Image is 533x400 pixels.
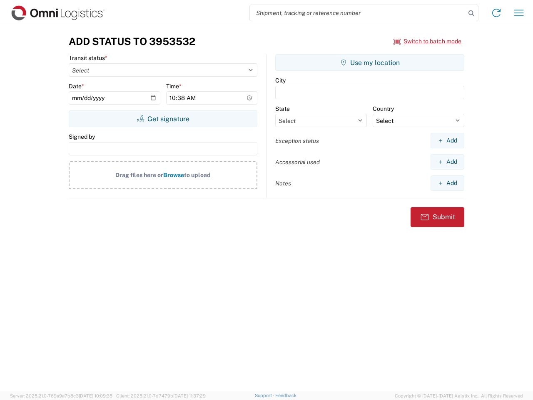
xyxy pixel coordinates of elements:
[431,133,464,148] button: Add
[431,154,464,170] button: Add
[395,392,523,400] span: Copyright © [DATE]-[DATE] Agistix Inc., All Rights Reserved
[166,82,182,90] label: Time
[394,35,461,48] button: Switch to batch mode
[69,54,107,62] label: Transit status
[411,207,464,227] button: Submit
[116,393,206,398] span: Client: 2025.21.0-7d7479b
[275,77,286,84] label: City
[250,5,466,21] input: Shipment, tracking or reference number
[275,393,296,398] a: Feedback
[275,105,290,112] label: State
[69,133,95,140] label: Signed by
[115,172,163,178] span: Drag files here or
[373,105,394,112] label: Country
[10,393,112,398] span: Server: 2025.21.0-769a9a7b8c3
[163,172,184,178] span: Browse
[69,35,195,47] h3: Add Status to 3953532
[173,393,206,398] span: [DATE] 11:37:29
[69,82,84,90] label: Date
[184,172,211,178] span: to upload
[431,175,464,191] button: Add
[275,158,320,166] label: Accessorial used
[69,110,257,127] button: Get signature
[275,137,319,145] label: Exception status
[275,54,464,71] button: Use my location
[255,393,276,398] a: Support
[275,180,291,187] label: Notes
[79,393,112,398] span: [DATE] 10:09:35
